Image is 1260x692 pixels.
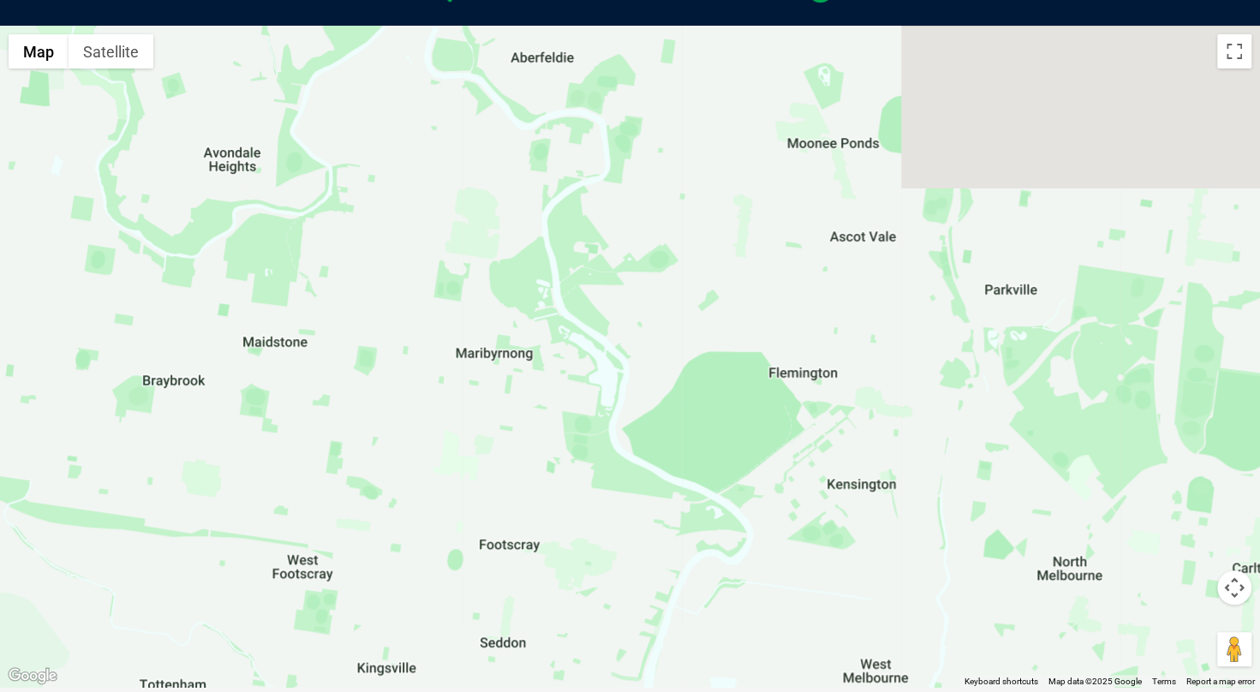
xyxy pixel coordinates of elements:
[1217,570,1251,605] button: Map camera controls
[9,34,69,69] button: Show street map
[1217,632,1251,666] button: Drag Pegman onto the map to open Street View
[1048,677,1142,686] span: Map data ©2025 Google
[4,665,61,687] img: Google
[1186,677,1255,686] a: Report a map error
[4,665,61,687] a: Open this area in Google Maps (opens a new window)
[69,34,153,69] button: Show satellite imagery
[1217,34,1251,69] button: Toggle fullscreen view
[1152,677,1176,686] a: Terms
[964,676,1038,688] button: Keyboard shortcuts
